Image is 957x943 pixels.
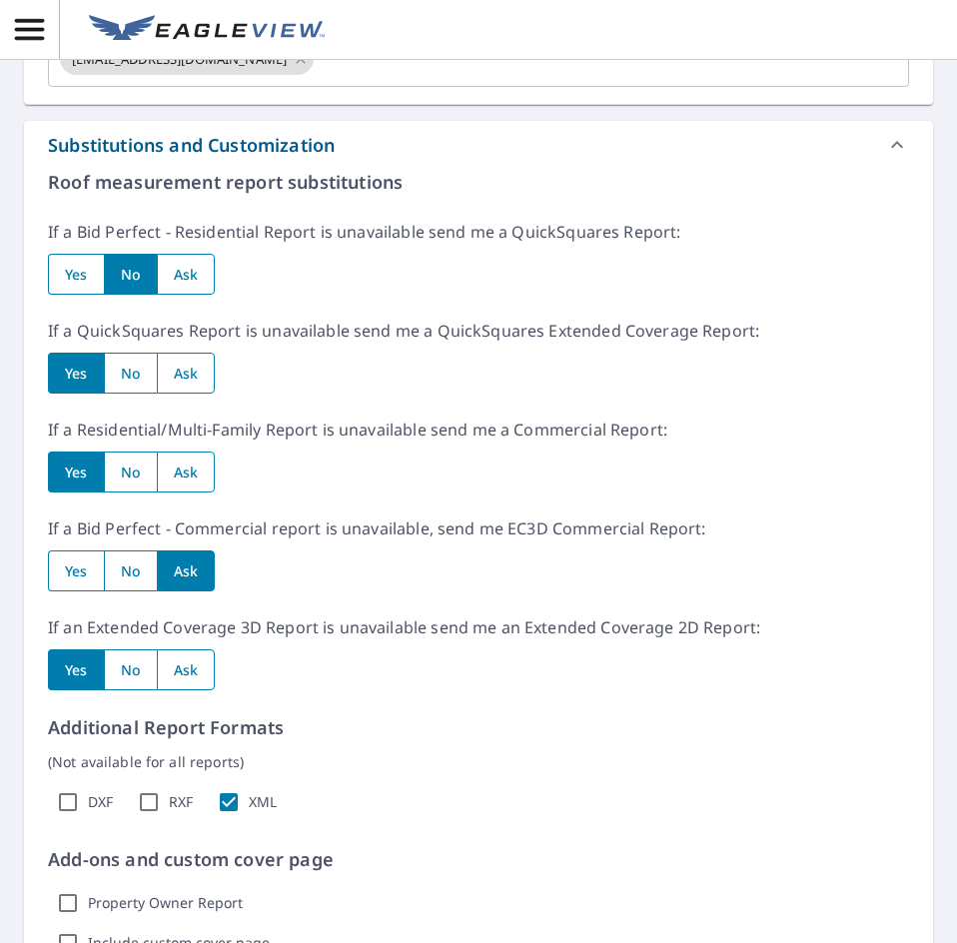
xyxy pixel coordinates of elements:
[48,169,909,196] p: Roof measurement report substitutions
[48,418,909,442] p: If a Residential/Multi-Family Report is unavailable send me a Commercial Report:
[48,751,909,772] p: (Not available for all reports)
[249,793,277,811] label: XML
[169,793,193,811] label: RXF
[48,615,909,639] p: If an Extended Coverage 3D Report is unavailable send me an Extended Coverage 2D Report:
[48,516,909,540] p: If a Bid Perfect - Commercial report is unavailable, send me EC3D Commercial Report:
[88,894,243,912] label: Property Owner Report
[88,793,113,811] label: DXF
[77,3,337,57] a: EV Logo
[48,714,909,741] p: Additional Report Formats
[89,15,325,45] img: EV Logo
[48,220,909,244] p: If a Bid Perfect - Residential Report is unavailable send me a QuickSquares Report:
[48,132,335,159] div: Substitutions and Customization
[24,121,933,169] div: Substitutions and Customization
[48,319,909,343] p: If a QuickSquares Report is unavailable send me a QuickSquares Extended Coverage Report:
[48,846,909,873] p: Add-ons and custom cover page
